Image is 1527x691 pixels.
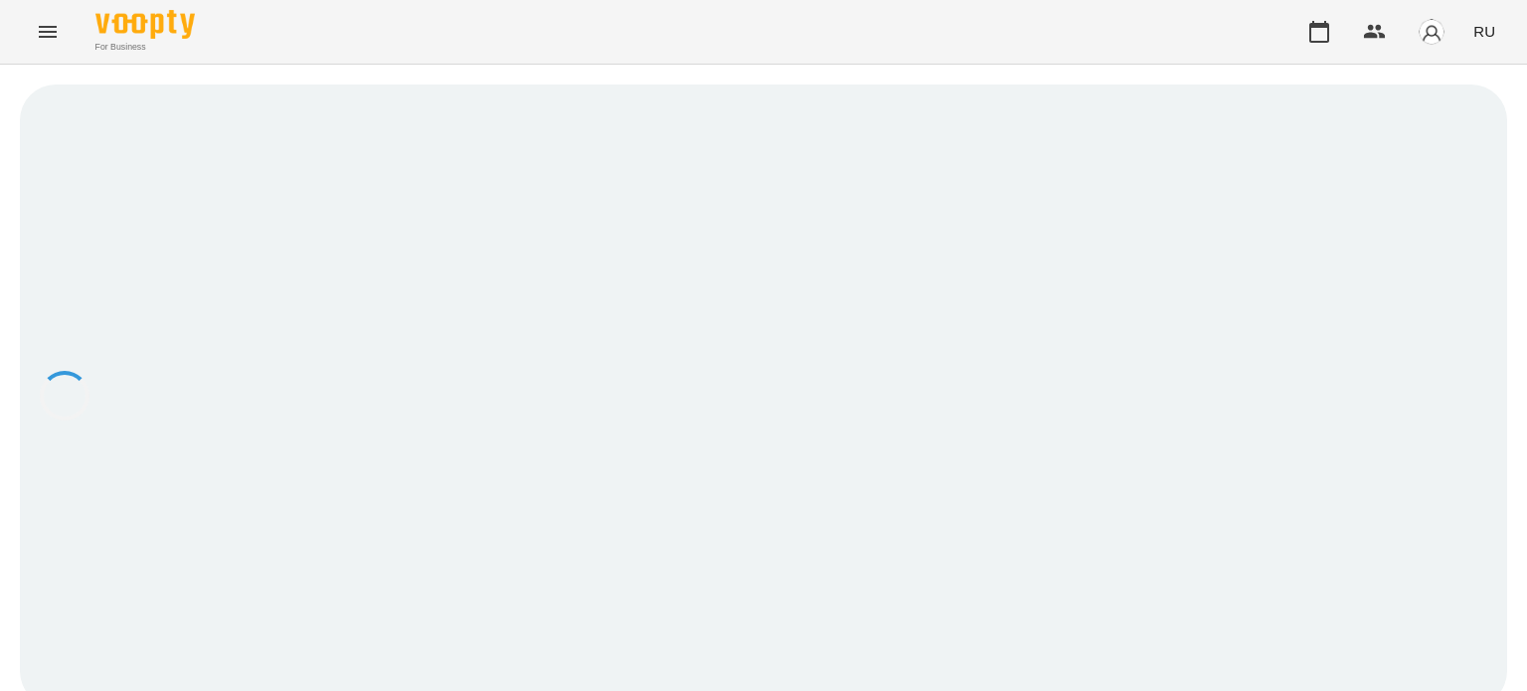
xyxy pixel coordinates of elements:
[1473,21,1495,42] span: RU
[1465,13,1503,50] button: RU
[1418,18,1445,46] img: avatar_s.png
[24,8,72,56] button: Menu
[95,41,195,54] span: For Business
[95,10,195,39] img: Voopty Logo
